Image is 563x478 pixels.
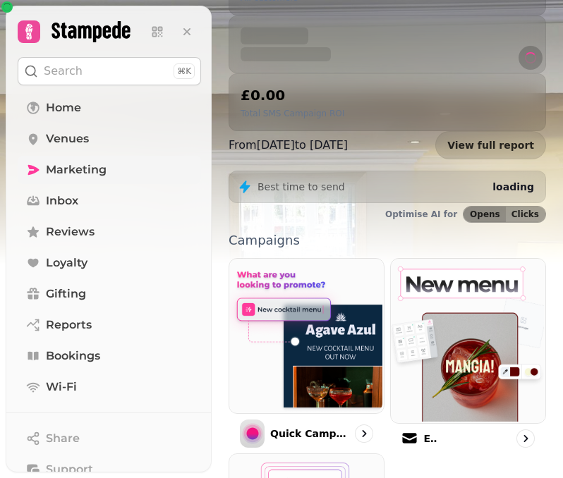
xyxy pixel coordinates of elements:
span: Reports [46,317,92,333]
a: Marketing [18,156,201,184]
p: From [DATE] to [DATE] [229,137,348,154]
button: Share [18,424,201,453]
p: Optimise AI for [385,209,457,220]
a: Inbox [18,187,201,215]
span: Clicks [511,210,539,219]
a: EmailEmail [390,258,546,448]
a: Reports [18,311,201,339]
a: Gifting [18,280,201,308]
span: Venues [46,130,89,147]
button: Opens [464,207,506,222]
a: Home [18,94,201,122]
a: Quick CampaignQuick Campaign [229,258,385,448]
div: ⌘K [174,63,195,79]
a: Venues [18,125,201,153]
span: Bookings [46,348,100,364]
img: Email [389,257,544,422]
span: Reviews [46,223,95,240]
p: Total SMS Campaign ROI [241,108,344,119]
img: Quick Campaign [228,257,382,412]
span: loading [492,181,534,192]
p: Search [44,63,83,80]
p: Email [423,431,437,446]
span: Inbox [46,192,78,209]
p: Best time to send [258,180,345,194]
svg: go to [357,427,371,441]
a: Wi-Fi [18,373,201,401]
button: refresh [519,46,543,70]
span: Gifting [46,286,86,302]
span: Support [46,461,93,478]
p: Quick Campaign [270,427,349,441]
a: Loyalty [18,249,201,277]
button: Search⌘K [18,57,201,85]
span: Wi-Fi [46,379,77,396]
a: View full report [435,131,546,159]
span: Marketing [46,161,107,178]
a: Reviews [18,218,201,246]
button: Clicks [506,207,545,222]
span: Loyalty [46,255,87,271]
p: Campaigns [229,234,546,247]
span: Share [46,430,80,447]
h2: £0.00 [241,85,344,105]
svg: go to [519,431,533,446]
a: Bookings [18,342,201,370]
span: Opens [470,210,500,219]
span: Home [46,99,81,116]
